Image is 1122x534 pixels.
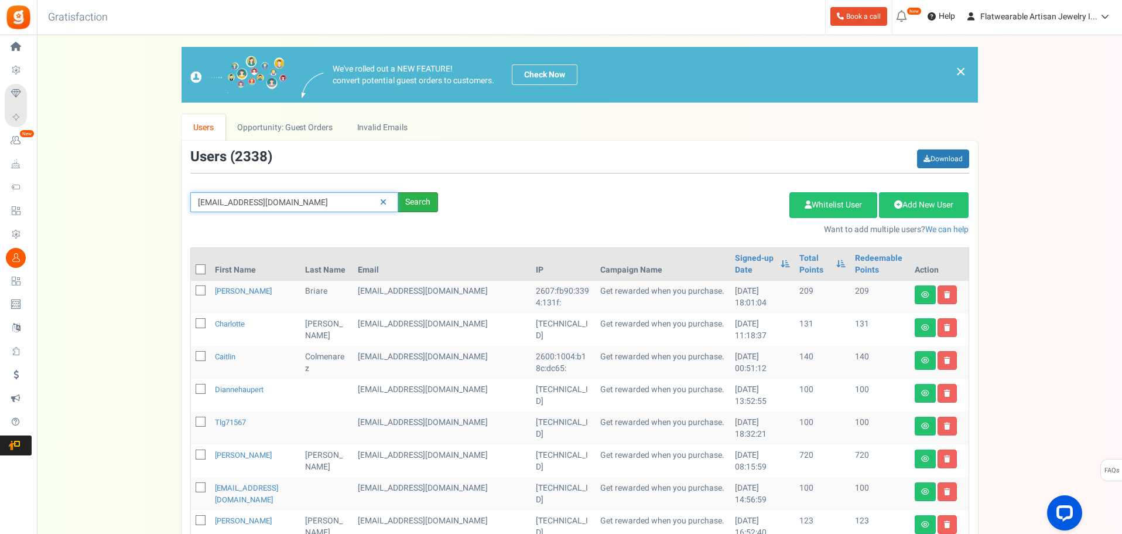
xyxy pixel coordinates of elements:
[944,357,950,364] i: Delete user
[921,423,929,430] i: View details
[353,379,531,412] td: customer
[512,64,577,85] a: Check Now
[215,318,245,329] a: Charlotte
[850,346,910,379] td: 140
[374,192,392,213] a: Reset
[215,384,264,395] a: diannehaupert
[795,314,850,346] td: 131
[345,114,419,141] a: Invalid Emails
[850,379,910,412] td: 100
[730,314,795,346] td: [DATE] 11:18:37
[531,379,596,412] td: [TECHNICAL_ID]
[353,346,531,379] td: customer
[944,423,950,430] i: Delete user
[353,445,531,478] td: customer
[925,223,969,236] a: We can help
[5,4,32,30] img: Gratisfaction
[300,445,353,478] td: [PERSON_NAME]
[353,281,531,314] td: customer
[936,11,955,22] span: Help
[980,11,1097,23] span: Flatwearable Artisan Jewelry I...
[596,346,730,379] td: Get rewarded when you purchase.
[215,351,235,362] a: Caitlin
[353,478,531,511] td: customer
[35,6,121,29] h3: Gratisfaction
[730,281,795,314] td: [DATE] 18:01:04
[456,224,969,236] p: Want to add multiple users?
[210,248,301,281] th: First Name
[795,412,850,445] td: 100
[333,63,494,87] p: We've rolled out a NEW FEATURE! convert potential guest orders to customers.
[596,445,730,478] td: Get rewarded when you purchase.
[596,248,730,281] th: Campaign Name
[190,192,398,212] input: Search by email or name
[531,445,596,478] td: [TECHNICAL_ID]
[215,417,246,428] a: Tlg71567
[944,455,950,462] i: Delete user
[215,482,278,505] a: [EMAIL_ADDRESS][DOMAIN_NAME]
[300,314,353,346] td: [PERSON_NAME]
[735,253,775,276] a: Signed-up Date
[730,379,795,412] td: [DATE] 13:52:55
[795,379,850,412] td: 100
[830,7,887,26] a: Book a call
[850,314,910,346] td: 131
[879,192,969,218] a: Add New User
[596,478,730,511] td: Get rewarded when you purchase.
[795,281,850,314] td: 209
[730,445,795,478] td: [DATE] 08:15:59
[850,445,910,478] td: 720
[799,253,830,276] a: Total Points
[730,346,795,379] td: [DATE] 00:51:12
[923,7,960,26] a: Help
[850,412,910,445] td: 100
[910,248,969,281] th: Action
[921,291,929,298] i: View details
[907,7,922,15] em: New
[215,515,272,526] a: [PERSON_NAME]
[300,281,353,314] td: Briare
[531,412,596,445] td: [TECHNICAL_ID]
[596,412,730,445] td: Get rewarded when you purchase.
[225,114,344,141] a: Opportunity: Guest Orders
[795,346,850,379] td: 140
[300,346,353,379] td: Colmenarez
[850,478,910,511] td: 100
[944,521,950,528] i: Delete user
[730,478,795,511] td: [DATE] 14:56:59
[596,314,730,346] td: Get rewarded when you purchase.
[398,192,438,212] div: Search
[850,281,910,314] td: 209
[182,114,226,141] a: Users
[921,455,929,462] i: View details
[531,281,596,314] td: 2607:fb90:3394:131f:
[531,478,596,511] td: [TECHNICAL_ID]
[353,314,531,346] td: customer
[795,445,850,478] td: 720
[855,253,905,276] a: Redeemable Points
[215,285,272,297] a: [PERSON_NAME]
[302,73,324,98] img: images
[190,149,272,165] h3: Users ( )
[353,412,531,445] td: customer
[944,488,950,495] i: Delete user
[944,324,950,331] i: Delete user
[596,281,730,314] td: Get rewarded when you purchase.
[944,291,950,298] i: Delete user
[300,248,353,281] th: Last Name
[789,192,877,218] a: Whitelist User
[921,521,929,528] i: View details
[190,56,287,94] img: images
[921,357,929,364] i: View details
[19,130,35,138] em: New
[531,346,596,379] td: 2600:1004:b18c:dc65:
[921,488,929,495] i: View details
[944,390,950,397] i: Delete user
[1104,460,1120,482] span: FAQs
[215,450,272,461] a: [PERSON_NAME]
[531,248,596,281] th: IP
[730,412,795,445] td: [DATE] 18:32:21
[956,64,966,79] a: ×
[353,248,531,281] th: Email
